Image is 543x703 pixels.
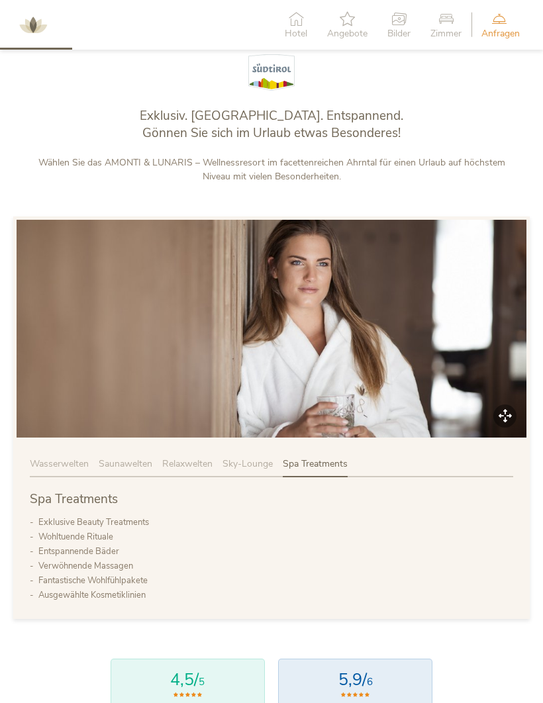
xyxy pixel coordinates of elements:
[248,54,295,91] img: Südtirol
[38,573,513,588] li: Fantastische Wohlfühlpakete
[38,559,513,573] li: Verwöhnende Massagen
[99,457,152,470] span: Saunawelten
[38,588,513,602] li: Ausgewählte Kosmetiklinien
[222,457,273,470] span: Sky-Lounge
[199,675,205,688] span: 5
[30,457,89,470] span: Wasserwelten
[430,29,462,38] span: Zimmer
[30,491,118,508] span: Spa Treatments
[367,675,373,688] span: 6
[142,124,401,142] span: Gönnen Sie sich im Urlaub etwas Besonderes!
[283,457,348,470] span: Spa Treatments
[162,457,213,470] span: Relaxwelten
[170,669,199,691] span: 4,5/
[13,5,53,45] img: AMONTI & LUNARIS Wellnessresort
[13,20,53,29] a: AMONTI & LUNARIS Wellnessresort
[26,156,517,183] p: Wählen Sie das AMONTI & LUNARIS – Wellnessresort im facettenreichen Ahrntal für einen Urlaub auf ...
[327,29,368,38] span: Angebote
[338,669,367,691] span: 5,9/
[481,29,520,38] span: Anfragen
[140,107,403,124] span: Exklusiv. [GEOGRAPHIC_DATA]. Entspannend.
[38,544,513,559] li: Entspannende Bäder
[38,515,513,530] li: Exklusive Beauty Treatments
[387,29,411,38] span: Bilder
[38,530,513,544] li: Wohltuende Rituale
[285,29,307,38] span: Hotel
